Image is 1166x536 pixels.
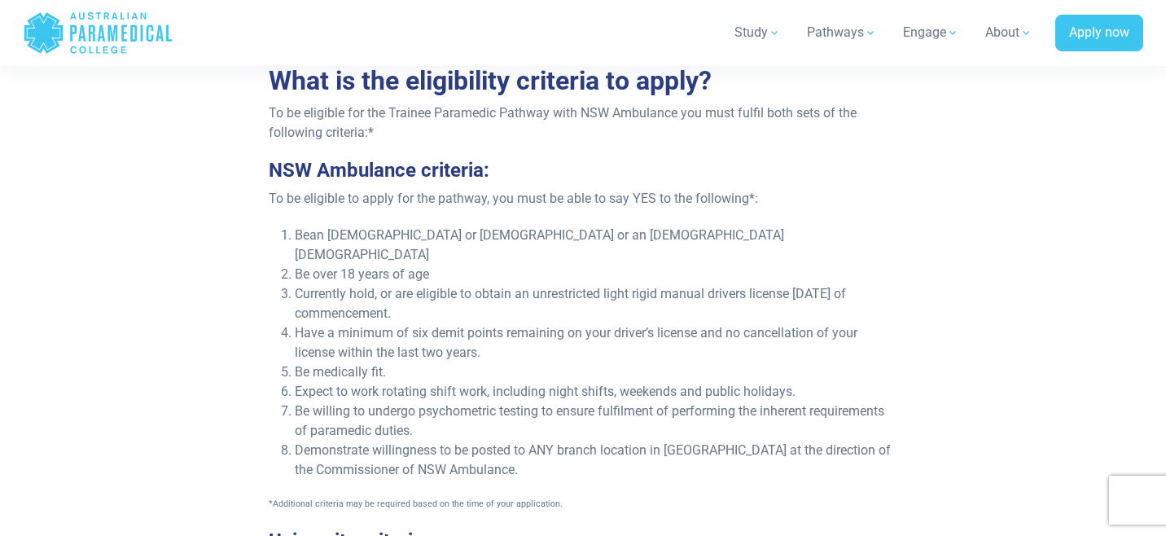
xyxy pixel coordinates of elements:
[269,103,897,143] p: To be eligible for the Trainee Paramedic Pathway with NSW Ambulance you must fulfil both sets of ...
[295,227,784,262] span: an [DEMOGRAPHIC_DATA] or [DEMOGRAPHIC_DATA] or an [DEMOGRAPHIC_DATA] [DEMOGRAPHIC_DATA]
[269,159,897,182] h3: NSW Ambulance criteria:
[295,284,897,323] li: Currently hold, or are eligible to obtain an unrestricted light rigid manual drivers license [DAT...
[1055,15,1143,52] a: Apply now
[269,499,563,509] span: *Additional criteria may be required based on the time of your application.
[295,382,897,402] li: Expect to work rotating shift work, including night shifts, weekends and public holidays.
[725,10,791,55] a: Study
[269,65,897,96] h2: What is the eligibility criteria to apply?
[295,402,897,441] li: Be willing to undergo psychometric testing to ensure fulfilment of performing the inherent requir...
[975,10,1042,55] a: About
[797,10,887,55] a: Pathways
[295,441,897,480] li: Demonstrate willingness to be posted to ANY branch location in [GEOGRAPHIC_DATA] at the direction...
[295,362,897,382] li: Be medically fit.
[295,323,897,362] li: Have a minimum of six demit points remaining on your driver’s license and no cancellation of your...
[23,7,173,59] a: Australian Paramedical College
[893,10,969,55] a: Engage
[295,265,897,284] li: Be over 18 years of age
[269,189,897,209] p: To be eligible to apply for the pathway, you must be able to say YES to the following*:
[295,226,897,265] li: Be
